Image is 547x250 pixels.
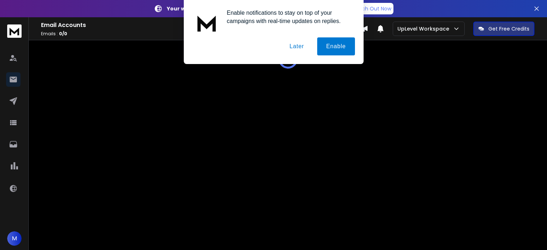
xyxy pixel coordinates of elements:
button: M [7,231,22,246]
button: Later [281,37,313,55]
button: Enable [317,37,355,55]
img: notification icon [192,9,221,37]
div: Enable notifications to stay on top of your campaigns with real-time updates on replies. [221,9,355,25]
